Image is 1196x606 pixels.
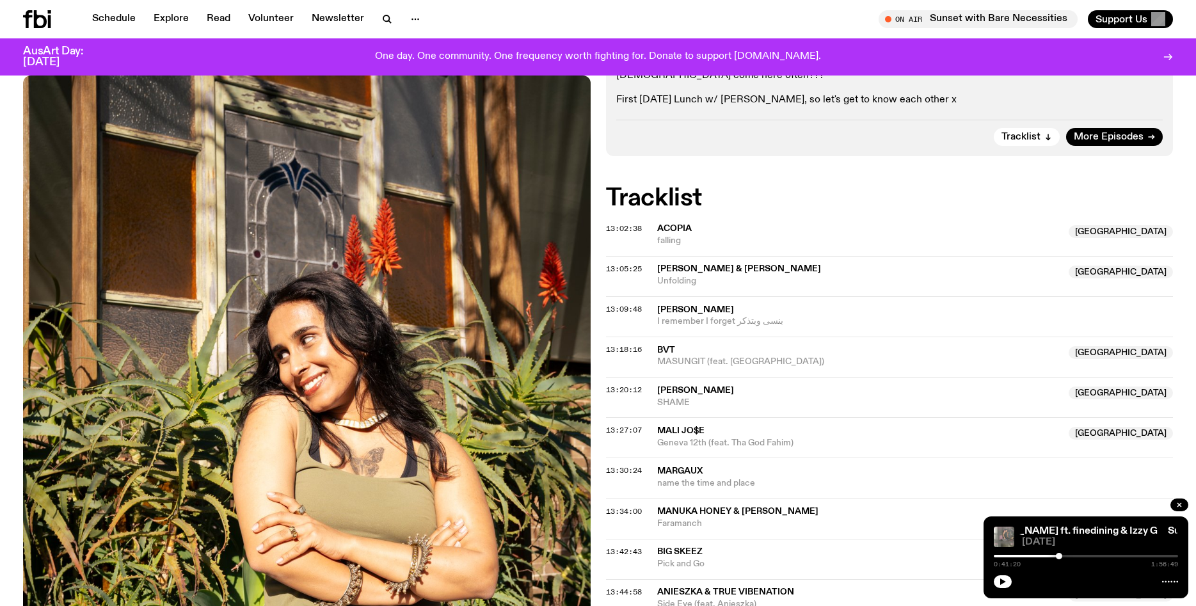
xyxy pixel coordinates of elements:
[657,587,794,596] span: Anieszka & True Vibenation
[23,46,105,68] h3: AusArt Day: [DATE]
[657,346,675,355] span: BVT
[606,264,642,274] span: 13:05:25
[1151,561,1178,568] span: 1:56:49
[657,275,1062,287] span: Unfolding
[879,10,1078,28] button: On AirSunset with Bare Necessities
[657,437,1062,449] span: Geneva 12th (feat. Tha God Fahim)
[657,235,1062,247] span: falling
[146,10,196,28] a: Explore
[1074,132,1144,142] span: More Episodes
[606,589,642,596] button: 13:44:58
[657,224,692,233] span: Acopia
[616,70,1163,107] p: [DEMOGRAPHIC_DATA] come here often??? First [DATE] Lunch w/ [PERSON_NAME], so let's get to know e...
[657,356,1062,368] span: MASUNGIT (feat. [GEOGRAPHIC_DATA])
[199,10,238,28] a: Read
[657,315,1174,328] span: I remember I forget بنسى وبتذكر
[606,465,642,475] span: 13:30:24
[606,225,642,232] button: 13:02:38
[1022,538,1178,547] span: [DATE]
[1096,13,1147,25] span: Support Us
[657,558,1174,570] span: Pick and Go
[606,266,642,273] button: 13:05:25
[606,548,642,555] button: 13:42:43
[241,10,301,28] a: Volunteer
[657,507,818,516] span: Manuka Honey & [PERSON_NAME]
[1069,427,1173,440] span: [GEOGRAPHIC_DATA]
[606,304,642,314] span: 13:09:48
[657,477,1174,490] span: name the time and place
[606,425,642,435] span: 13:27:07
[606,344,642,355] span: 13:18:16
[375,51,821,63] p: One day. One community. One frequency worth fighting for. Donate to support [DOMAIN_NAME].
[657,264,821,273] span: [PERSON_NAME] & [PERSON_NAME]
[606,587,642,597] span: 13:44:58
[916,526,1158,536] a: Sunset with [PERSON_NAME] ft. finedining & Izzy G
[606,546,642,557] span: 13:42:43
[84,10,143,28] a: Schedule
[657,397,1062,409] span: SHAME
[606,187,1174,210] h2: Tracklist
[657,426,705,435] span: MALI JO$E
[1069,225,1173,238] span: [GEOGRAPHIC_DATA]
[606,346,642,353] button: 13:18:16
[994,561,1021,568] span: 0:41:20
[1088,10,1173,28] button: Support Us
[606,306,642,313] button: 13:09:48
[657,466,703,475] span: margaux
[1001,132,1041,142] span: Tracklist
[657,518,1174,530] span: Faramanch
[606,467,642,474] button: 13:30:24
[657,547,703,556] span: Big Skeez
[657,386,734,395] span: [PERSON_NAME]
[1069,346,1173,359] span: [GEOGRAPHIC_DATA]
[606,387,642,394] button: 13:20:12
[994,128,1060,146] button: Tracklist
[606,508,642,515] button: 13:34:00
[606,506,642,516] span: 13:34:00
[1069,387,1173,399] span: [GEOGRAPHIC_DATA]
[606,385,642,395] span: 13:20:12
[657,305,734,314] span: [PERSON_NAME]
[1066,128,1163,146] a: More Episodes
[304,10,372,28] a: Newsletter
[1069,266,1173,278] span: [GEOGRAPHIC_DATA]
[606,427,642,434] button: 13:27:07
[606,223,642,234] span: 13:02:38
